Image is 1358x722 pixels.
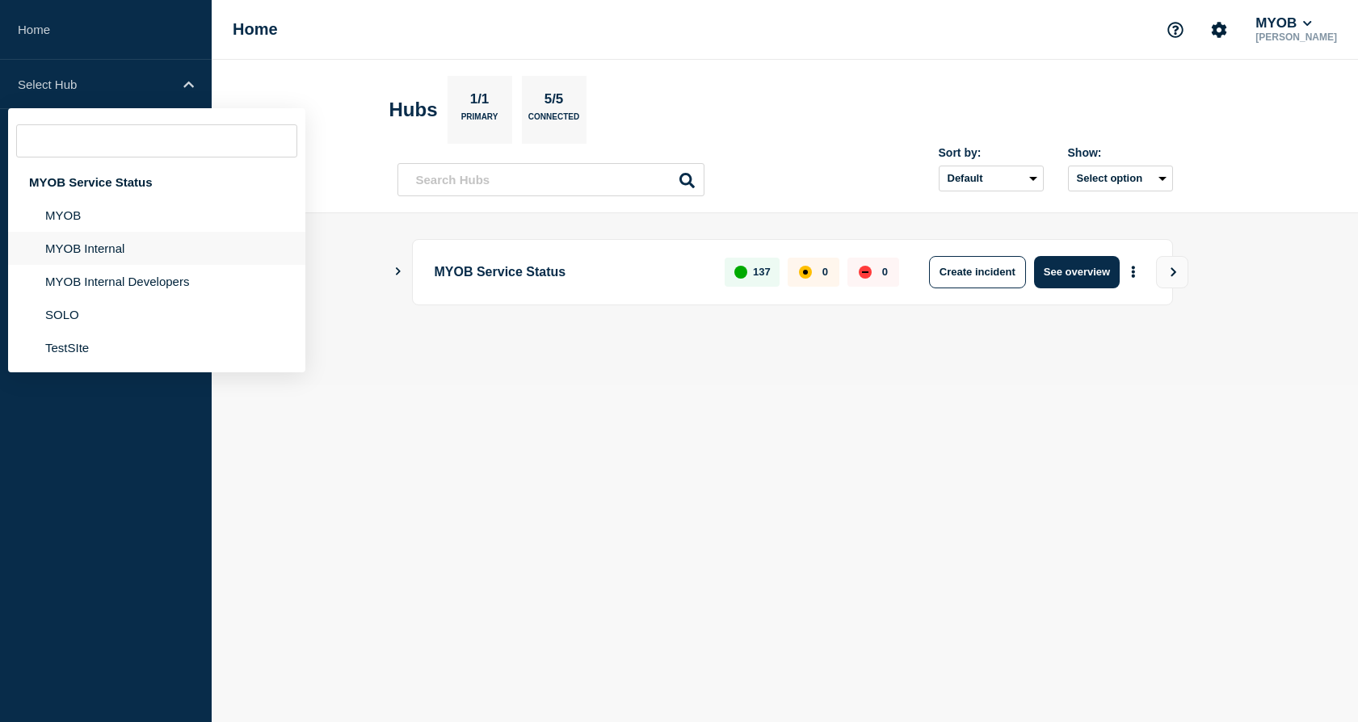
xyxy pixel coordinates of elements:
button: See overview [1034,256,1120,288]
h2: Hubs [389,99,438,121]
input: Search Hubs [397,163,704,196]
p: 0 [882,266,888,278]
div: affected [799,266,812,279]
p: 0 [822,266,828,278]
p: [PERSON_NAME] [1252,31,1340,43]
li: TestSIte [8,331,305,364]
div: up [734,266,747,279]
p: Primary [461,112,498,129]
button: Select option [1068,166,1173,191]
li: MYOB Internal [8,232,305,265]
p: 137 [753,266,771,278]
button: Create incident [929,256,1026,288]
div: Show: [1068,146,1173,159]
select: Sort by [939,166,1044,191]
div: MYOB Service Status [8,166,305,199]
li: MYOB [8,199,305,232]
button: Show Connected Hubs [394,266,402,278]
button: MYOB [1252,15,1315,31]
p: Connected [528,112,579,129]
h1: Home [233,20,278,39]
button: View [1156,256,1188,288]
button: Account settings [1202,13,1236,47]
p: 1/1 [464,91,495,112]
p: 5/5 [538,91,570,112]
button: More actions [1123,257,1144,287]
div: down [859,266,872,279]
p: MYOB Service Status [435,256,707,288]
li: MYOB Internal Developers [8,265,305,298]
li: SOLO [8,298,305,331]
div: Sort by: [939,146,1044,159]
p: Select Hub [18,78,173,91]
button: Support [1158,13,1192,47]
